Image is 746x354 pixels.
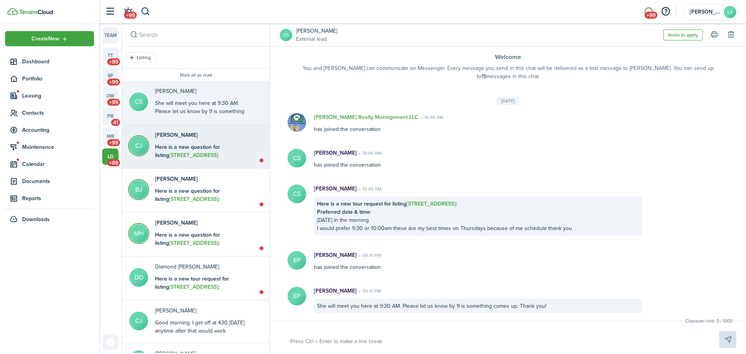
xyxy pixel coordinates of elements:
[129,136,148,155] avatar-text: CJ
[317,200,457,208] b: Here is a new tour request for listing :
[155,275,252,316] div: [DATE] in the morning If possible could it be early morning!
[418,114,443,121] time: 10:46 AM
[102,68,119,84] a: sp
[155,263,252,271] p: Diamond ODonnell
[288,185,306,203] avatar-text: CS
[128,30,139,40] button: Search
[314,185,357,193] p: [PERSON_NAME]
[690,9,721,15] span: Leigh Anne
[5,31,94,46] button: Open menu
[155,291,209,299] b: Preferred date & time:
[314,197,642,235] div: [DATE] in the morning I would prefer 9:30 or 10:00am these are my best times on Thursdays because...
[357,288,381,295] time: 04:41 PM
[317,208,371,216] b: Preferred date & time:
[288,113,306,132] img: Adair Realty Management LLC
[314,299,642,313] div: She will meet you here at 9:30 AM. Please let us know by 9 is something comes up. Thank you!
[288,251,306,270] avatar-text: EP
[155,143,220,167] b: Here is a new question for listing :
[659,5,672,18] button: Open resource center
[296,35,337,43] a: External lead
[107,99,120,106] span: +99
[481,72,486,80] b: 15
[314,149,357,157] p: [PERSON_NAME]
[288,287,306,305] avatar-text: EP
[129,268,148,287] avatar-text: DO
[22,177,94,185] span: Documents
[306,113,650,133] div: has joined the conversation
[7,8,18,15] img: TenantCloud
[155,87,252,95] p: Cindy Smith
[357,150,382,157] time: 10:46 AM
[5,191,94,206] a: Reports
[102,88,119,104] a: ow
[155,219,252,227] p: Michael holman
[155,99,252,124] div: She will meet you here at 9:30 AM. Please let us know by 9 is something comes up. Thank you!
[155,275,229,291] b: Here is a new tour request for listing :
[155,187,220,203] b: Here is a new question for listing :
[314,113,418,121] p: [PERSON_NAME] Realty Management LLC
[120,2,135,22] a: Notifications
[102,128,119,145] a: mr
[107,78,120,85] span: +99
[496,97,520,105] div: [DATE]
[155,143,252,216] div: I am interested in [DATE][STREET_ADDRESS][PERSON_NAME] I'm interested in scheduling a tour for th...
[22,194,94,202] span: Reports
[663,30,703,40] button: Invite to apply
[155,131,252,139] p: Carla Jackson
[155,187,252,220] div: I am interested in [DATE][STREET_ADDRESS].
[22,126,94,134] span: Accounting
[22,160,94,168] span: Calendar
[155,319,252,335] div: Good morning. I get off at 430 [DATE] anytime after that would work
[137,54,151,61] filter-tag-label: Listing
[129,180,148,199] avatar-text: BJ
[103,4,117,19] button: Open sidebar
[102,148,119,165] a: ld
[102,27,119,44] a: team
[141,5,150,18] button: Search
[102,108,119,124] a: pb
[5,54,94,69] a: Dashboard
[107,58,120,65] span: +99
[155,307,252,315] p: Chakira Jones
[22,143,94,151] span: Maintenance
[683,317,734,324] small: Character limit: 0 / 1000
[314,287,357,295] p: [PERSON_NAME]
[306,149,650,169] div: has joined the conversation
[709,30,720,40] button: Print
[357,252,381,259] time: 04:41 PM
[126,52,155,63] filter-tag: Open filter
[124,12,137,19] span: +99
[314,251,357,259] p: [PERSON_NAME]
[155,231,252,255] div: I am interested in [STREET_ADDRESS]
[155,231,220,247] b: Here is a new question for listing :
[725,30,736,40] button: Delete
[102,47,119,64] a: tt
[22,75,94,83] span: Portfolio
[107,159,120,166] span: +99
[288,149,306,167] avatar-text: CS
[22,109,94,117] span: Contacts
[306,251,650,271] div: has joined the conversation
[406,200,456,208] a: [STREET_ADDRESS]
[129,312,148,330] avatar-text: CJ
[19,10,53,14] img: TenantCloud
[31,36,59,42] span: Create New
[22,92,94,100] span: Leasing
[724,6,736,18] avatar-text: LA
[122,23,270,46] input: search
[280,29,292,41] a: CS
[111,119,120,126] span: 41
[22,58,94,66] span: Dashboard
[286,64,730,80] p: You and [PERSON_NAME] can communicate on Messenger. Every message you send in this chat will be d...
[155,175,252,183] p: Brandi Jordan
[180,73,212,78] button: Mark all as read
[22,215,50,223] span: Downloads
[357,185,382,192] time: 10:46 AM
[286,52,730,62] h3: Welcome
[296,27,337,35] a: [PERSON_NAME]
[107,139,120,146] span: +99
[129,224,148,243] avatar-text: MH
[129,92,148,111] avatar-text: CS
